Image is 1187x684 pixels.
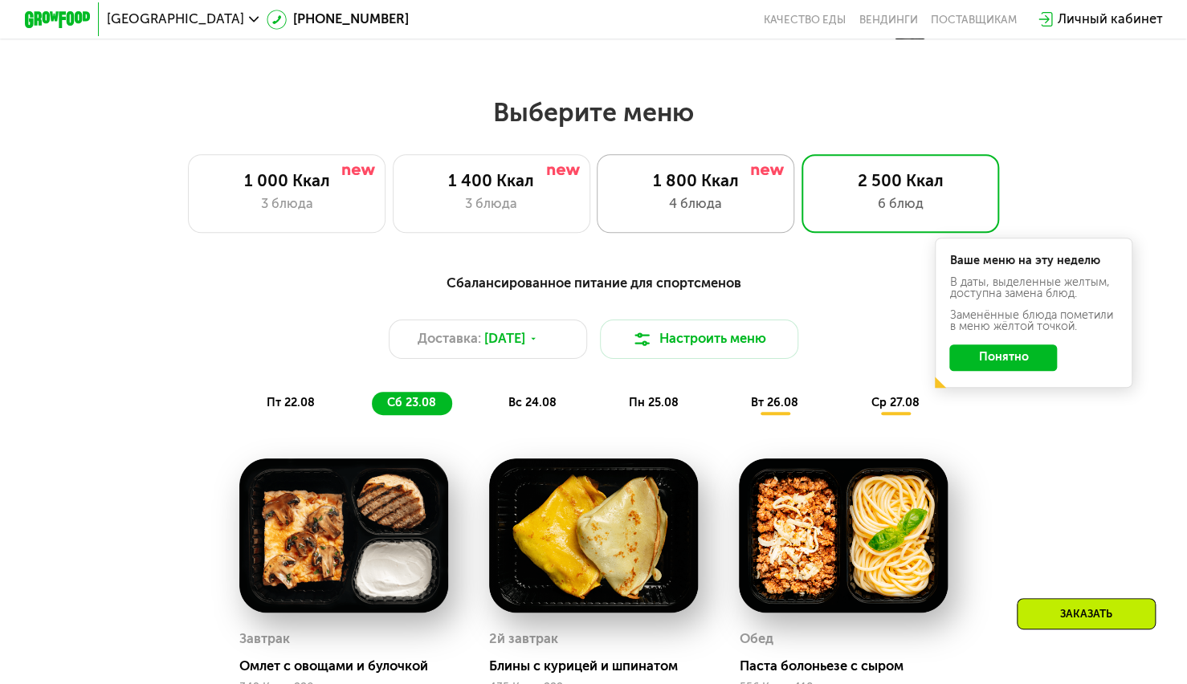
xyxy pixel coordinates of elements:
[239,658,461,675] div: Омлет с овощами и булочкой
[107,13,244,26] span: [GEOGRAPHIC_DATA]
[267,10,409,30] a: [PHONE_NUMBER]
[614,171,777,191] div: 1 800 Ккал
[949,255,1117,267] div: Ваше меню на эту неделю
[859,13,918,26] a: Вендинги
[418,329,481,349] span: Доставка:
[871,396,919,409] span: ср 27.08
[206,171,369,191] div: 1 000 Ккал
[629,396,679,409] span: пн 25.08
[818,194,981,214] div: 6 блюд
[53,96,1135,128] h2: Выберите меню
[949,277,1117,300] div: В даты, выделенные желтым, доступна замена блюд.
[387,396,436,409] span: сб 23.08
[931,13,1017,26] div: поставщикам
[600,320,797,359] button: Настроить меню
[267,396,315,409] span: пт 22.08
[1017,598,1156,629] div: Заказать
[489,627,558,652] div: 2й завтрак
[206,194,369,214] div: 3 блюда
[1057,10,1162,30] div: Личный кабинет
[739,627,773,652] div: Обед
[764,13,846,26] a: Качество еды
[410,194,573,214] div: 3 блюда
[751,396,798,409] span: вт 26.08
[614,194,777,214] div: 4 блюда
[239,627,290,652] div: Завтрак
[949,310,1117,333] div: Заменённые блюда пометили в меню жёлтой точкой.
[739,658,961,675] div: Паста болоньезе с сыром
[105,273,1081,294] div: Сбалансированное питание для спортсменов
[489,658,711,675] div: Блины с курицей и шпинатом
[484,329,525,349] span: [DATE]
[949,344,1057,371] button: Понятно
[508,396,557,409] span: вс 24.08
[410,171,573,191] div: 1 400 Ккал
[818,171,981,191] div: 2 500 Ккал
